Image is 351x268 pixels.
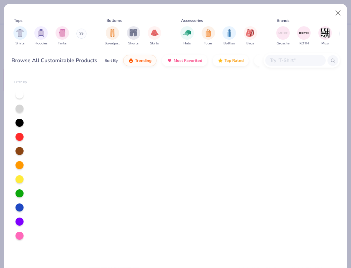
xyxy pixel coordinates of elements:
img: Skirts Image [151,29,159,37]
img: Hats Image [183,29,191,37]
button: filter button [105,26,120,46]
button: filter button [56,26,69,46]
img: Shirts Image [16,29,24,37]
img: TopRated.gif [218,58,223,63]
div: Browse All Customizable Products [11,56,97,65]
div: Sort By [105,58,118,64]
img: Shorts Image [130,29,137,37]
img: Totes Image [205,29,212,37]
span: Skirts [150,41,159,46]
span: Sweatpants [105,41,120,46]
span: Trending [135,58,151,63]
div: Filter By [14,80,27,85]
input: Try "T-Shirt" [269,56,321,64]
img: Sweatpants Image [109,29,116,37]
img: Bags Image [246,29,254,37]
div: filter for Sweatpants [105,26,120,46]
span: Tanks [58,41,67,46]
div: filter for Mizu [318,26,332,46]
span: Bags [246,41,254,46]
div: filter for Shorts [127,26,140,46]
img: trending.gif [128,58,134,63]
span: Most Favorited [174,58,202,63]
button: filter button [34,26,48,46]
div: filter for Tanks [56,26,69,46]
div: filter for Totes [202,26,215,46]
button: filter button [148,26,161,46]
div: Brands [277,17,289,24]
span: Totes [204,41,212,46]
span: Grosche [277,41,289,46]
button: Most Favorited [162,55,207,66]
div: filter for KOTN [297,26,311,46]
div: filter for Skirts [148,26,161,46]
span: Mizu [321,41,329,46]
div: filter for Shirts [13,26,27,46]
div: Tops [14,17,23,24]
span: Shirts [15,41,25,46]
button: filter button [13,26,27,46]
button: filter button [318,26,332,46]
div: Accessories [181,17,203,24]
div: filter for Bags [244,26,257,46]
img: KOTN Image [299,28,309,38]
div: filter for Grosche [276,26,290,46]
img: Grosche Image [278,28,288,38]
span: KOTN [300,41,309,46]
span: Bottles [223,41,235,46]
button: Top Rated [213,55,249,66]
button: filter button [127,26,140,46]
img: Hoodies Image [37,29,45,37]
button: Close [332,7,345,20]
span: Top Rated [224,58,244,63]
span: Hoodies [35,41,47,46]
div: filter for Hats [180,26,194,46]
div: filter for Hoodies [34,26,48,46]
div: filter for Bottles [222,26,236,46]
button: filter button [180,26,194,46]
button: filter button [297,26,311,46]
img: Tanks Image [59,29,66,37]
button: Trending [123,55,156,66]
button: filter button [202,26,215,46]
button: filter button [276,26,290,46]
img: most_fav.gif [167,58,172,63]
button: filter button [222,26,236,46]
img: Bottles Image [225,29,233,37]
div: Bottoms [106,17,122,24]
span: Shorts [128,41,139,46]
span: Hats [183,41,191,46]
img: Mizu Image [320,28,330,38]
button: filter button [244,26,257,46]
